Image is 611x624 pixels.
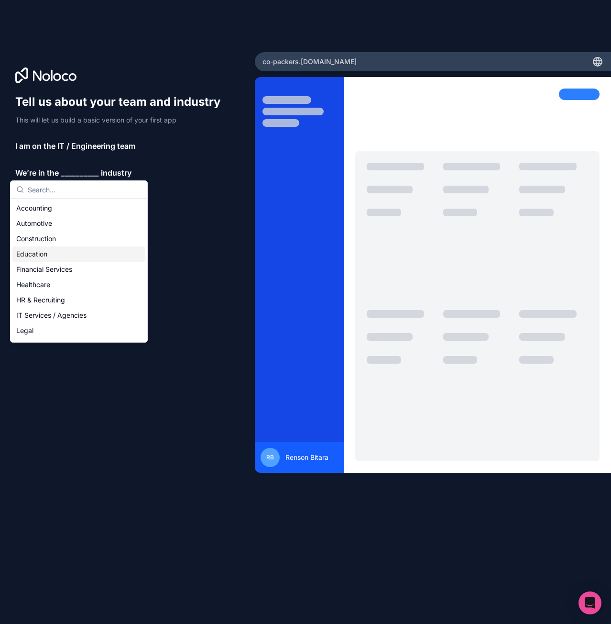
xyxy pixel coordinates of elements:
[11,199,147,342] div: Suggestions
[61,167,99,178] span: __________
[57,140,115,152] span: IT / Engineering
[117,140,135,152] span: team
[285,453,328,462] span: Renson Bitara
[266,454,274,461] span: RB
[12,338,145,354] div: Manufacturing
[15,140,55,152] span: I am on the
[12,323,145,338] div: Legal
[15,167,59,178] span: We’re in the
[12,231,145,246] div: Construction
[101,167,131,178] span: industry
[12,216,145,231] div: Automotive
[12,262,145,277] div: Financial Services
[12,308,145,323] div: IT Services / Agencies
[15,115,229,125] p: This will let us build a basic version of your first app
[12,277,145,292] div: Healthcare
[262,57,357,67] span: co-packers .[DOMAIN_NAME]
[12,201,145,216] div: Accounting
[15,94,229,110] h1: Tell us about your team and industry
[12,292,145,308] div: HR & Recruiting
[578,591,601,614] div: Open Intercom Messenger
[28,181,142,198] input: Search...
[12,246,145,262] div: Education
